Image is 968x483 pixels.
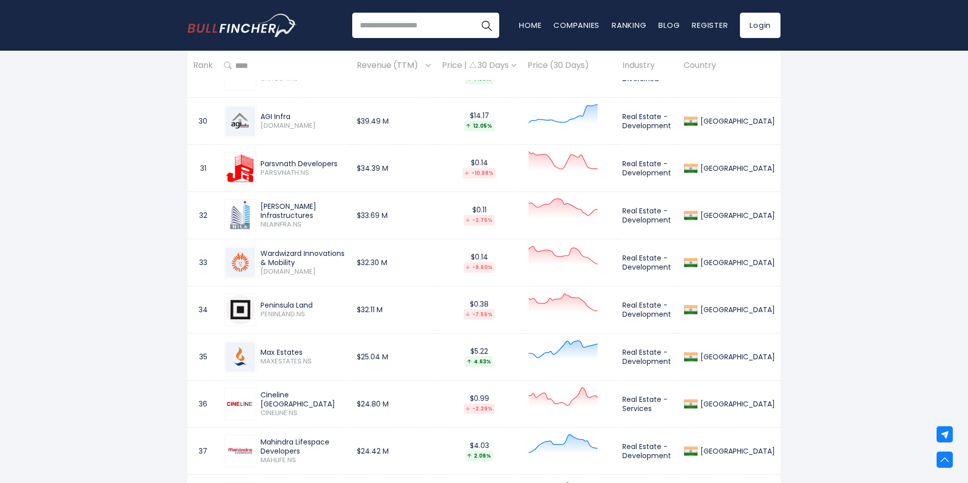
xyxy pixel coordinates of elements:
[553,20,600,30] a: Companies
[442,300,516,319] div: $0.38
[617,51,678,81] th: Industry
[357,58,423,73] span: Revenue (TTM)
[260,348,346,357] div: Max Estates
[442,252,516,272] div: $0.14
[698,305,775,314] div: [GEOGRAPHIC_DATA]
[188,380,218,427] td: 36
[260,220,346,229] span: NILAINFRA.NS
[188,51,218,81] th: Rank
[260,249,346,267] div: Wardwizard Innovations & Mobility
[351,192,436,239] td: $33.69 M
[188,14,296,37] a: Go to homepage
[188,333,218,380] td: 35
[463,168,496,178] div: -10.98%
[188,97,218,144] td: 30
[698,352,775,361] div: [GEOGRAPHIC_DATA]
[464,215,495,226] div: -2.75%
[260,122,346,130] span: [DOMAIN_NAME]
[698,117,775,126] div: [GEOGRAPHIC_DATA]
[260,409,346,418] span: CINELINE.NS
[188,286,218,333] td: 34
[698,399,775,408] div: [GEOGRAPHIC_DATA]
[226,154,255,183] img: PARSVNATH.NS.png
[351,333,436,380] td: $25.04 M
[351,97,436,144] td: $39.49 M
[188,192,218,239] td: 32
[226,248,255,277] img: WARDINMOBI.BO.png
[188,144,218,192] td: 31
[464,262,495,273] div: -9.60%
[226,295,255,324] img: PENINLAND.NS.png
[260,112,346,121] div: AGI Infra
[226,106,255,136] img: AGIIL.BO.png
[260,268,346,276] span: [DOMAIN_NAME]
[678,51,780,81] th: Country
[260,456,346,465] span: MAHLIFE.NS
[260,169,346,177] span: PARSVNATH.NS
[617,286,678,333] td: Real Estate - Development
[226,398,255,410] img: CINELINE.NS.png
[351,144,436,192] td: $34.39 M
[260,437,346,456] div: Mahindra Lifespace Developers
[464,309,495,320] div: -7.56%
[519,20,541,30] a: Home
[698,447,775,456] div: [GEOGRAPHIC_DATA]
[226,436,255,466] img: MAHLIFE.NS.png
[260,159,346,168] div: Parsvnath Developers
[226,342,255,371] img: MAXESTATES.NS.png
[698,164,775,173] div: [GEOGRAPHIC_DATA]
[260,357,346,366] span: MAXESTATES.NS
[260,310,346,319] span: PENINLAND.NS
[188,14,297,37] img: Bullfincher logo
[442,347,516,366] div: $5.22
[442,441,516,461] div: $4.03
[698,211,775,220] div: [GEOGRAPHIC_DATA]
[260,301,346,310] div: Peninsula Land
[617,380,678,427] td: Real Estate - Services
[188,239,218,286] td: 33
[617,333,678,380] td: Real Estate - Development
[260,75,346,83] span: UNITECH.NS
[351,380,436,427] td: $24.80 M
[612,20,646,30] a: Ranking
[617,427,678,474] td: Real Estate - Development
[260,390,346,408] div: Cineline [GEOGRAPHIC_DATA]
[617,239,678,286] td: Real Estate - Development
[351,239,436,286] td: $32.30 M
[442,205,516,225] div: $0.11
[442,394,516,414] div: $0.99
[692,20,728,30] a: Register
[522,51,617,81] th: Price (30 Days)
[229,201,251,230] img: NILAINFRA.NS.png
[465,356,493,367] div: 4.63%
[617,192,678,239] td: Real Estate - Development
[351,286,436,333] td: $32.11 M
[740,13,780,38] a: Login
[188,427,218,474] td: 37
[464,121,494,131] div: 12.05%
[617,144,678,192] td: Real Estate - Development
[464,403,495,414] div: -2.29%
[442,158,516,178] div: $0.14
[442,111,516,131] div: $14.17
[658,20,680,30] a: Blog
[698,258,775,267] div: [GEOGRAPHIC_DATA]
[617,97,678,144] td: Real Estate - Development
[260,202,346,220] div: [PERSON_NAME] Infrastructures
[474,13,499,38] button: Search
[442,60,516,71] div: Price | 30 Days
[351,427,436,474] td: $24.42 M
[465,451,493,461] div: 2.09%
